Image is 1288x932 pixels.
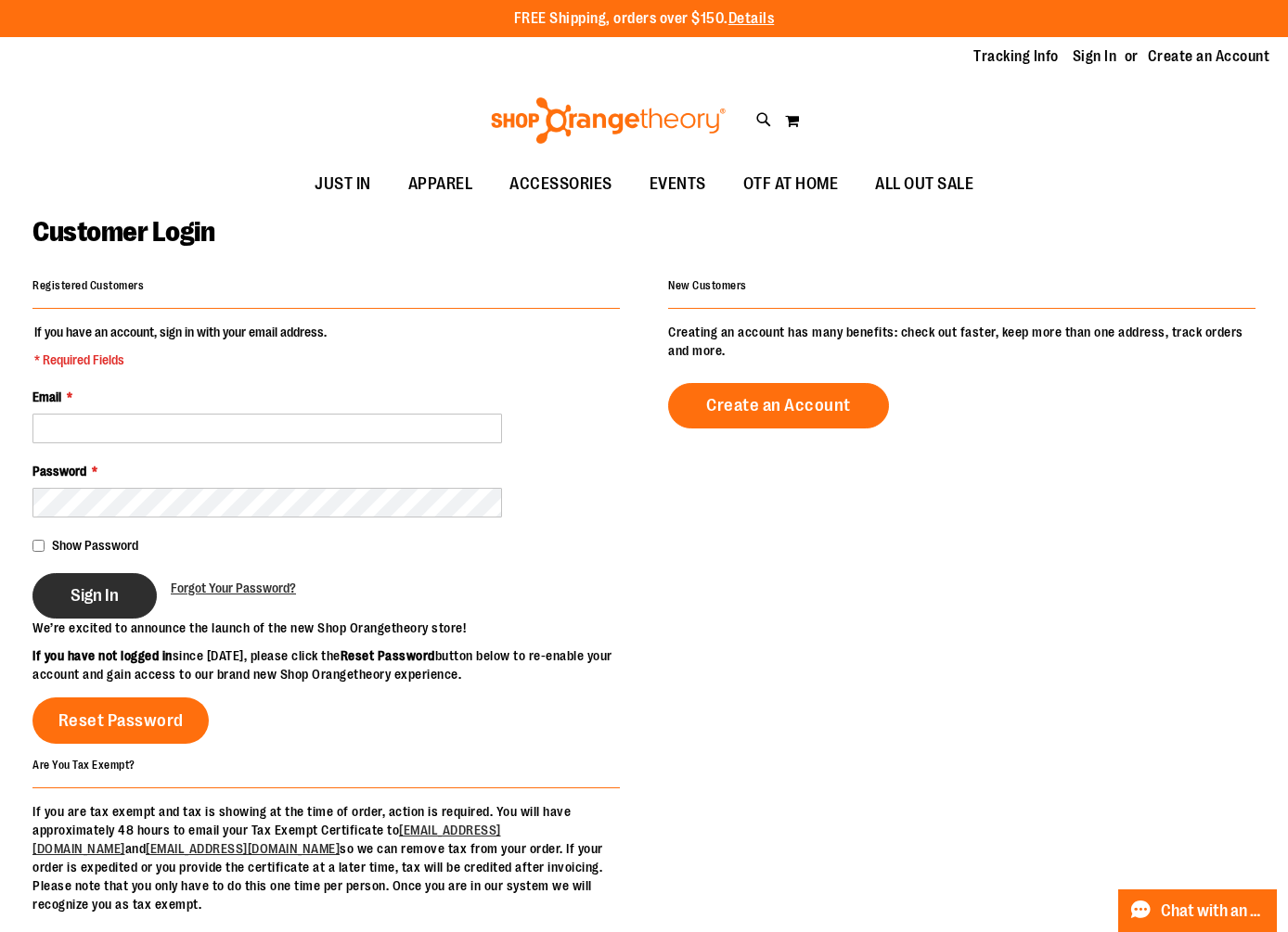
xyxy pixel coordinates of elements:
[1118,889,1278,932] button: Chat with an Expert
[1161,902,1266,920] span: Chat with an Expert
[32,646,644,683] p: since [DATE], please click the button below to re-enable your account and gain access to our bran...
[32,279,144,292] strong: Registered Customers
[650,163,706,205] span: EVENTS
[32,389,61,404] span: Email
[34,351,327,369] span: * Required Fields
[706,395,851,415] span: Create an Account
[32,648,173,663] strong: If you have not logged in
[728,10,775,27] a: Details
[408,163,473,205] span: APPAREL
[32,573,157,619] button: Sign In
[146,841,340,856] a: [EMAIL_ADDRESS][DOMAIN_NAME]
[171,581,296,595] span: Forgot Your Password?
[743,163,839,205] span: OTF AT HOME
[668,383,889,428] a: Create an Account
[1148,46,1270,67] a: Create an Account
[509,163,612,205] span: ACCESSORIES
[32,697,209,744] a: Reset Password
[1073,46,1117,67] a: Sign In
[973,46,1059,67] a: Tracking Info
[52,538,138,553] span: Show Password
[58,710,184,731] span: Reset Password
[32,216,214,248] span: Customer Login
[32,464,86,479] span: Password
[32,323,328,369] legend: If you have an account, sign in with your email address.
[32,758,135,771] strong: Are You Tax Exempt?
[488,97,728,144] img: Shop Orangetheory
[514,8,775,30] p: FREE Shipping, orders over $150.
[32,802,620,913] p: If you are tax exempt and tax is showing at the time of order, action is required. You will have ...
[32,619,644,637] p: We’re excited to announce the launch of the new Shop Orangetheory store!
[171,579,296,597] a: Forgot Your Password?
[668,323,1256,360] p: Creating an account has many benefits: check out faster, keep more than one address, track orders...
[875,163,973,205] span: ALL OUT SALE
[315,163,371,205] span: JUST IN
[71,585,119,606] span: Sign In
[668,279,747,292] strong: New Customers
[341,648,435,663] strong: Reset Password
